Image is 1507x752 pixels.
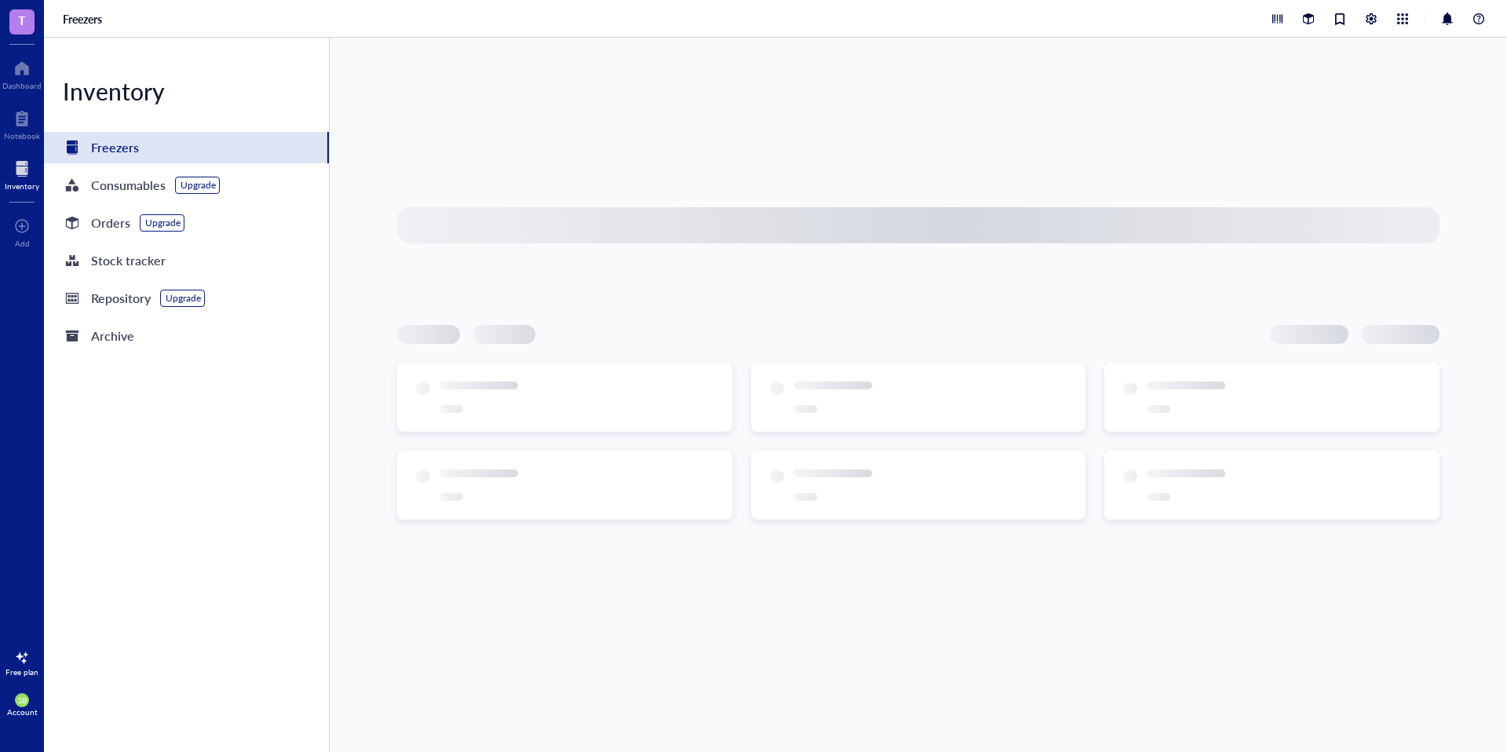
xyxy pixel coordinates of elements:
a: Archive [44,320,329,352]
div: Account [7,707,38,717]
a: Freezers [44,132,329,163]
div: Free plan [5,667,38,677]
a: Freezers [63,12,105,26]
div: Freezers [91,137,139,159]
div: Stock tracker [91,250,166,272]
div: Consumables [91,174,166,196]
a: Notebook [4,106,40,141]
div: Upgrade [166,292,201,305]
div: Inventory [5,181,39,191]
a: Stock tracker [44,245,329,276]
div: Dashboard [2,81,42,90]
a: Dashboard [2,56,42,90]
div: Repository [91,287,151,309]
span: T [18,10,26,30]
div: Add [15,239,30,248]
a: ConsumablesUpgrade [44,170,329,201]
span: SB [18,695,27,705]
div: Upgrade [145,217,181,229]
div: Upgrade [181,179,216,192]
div: Orders [91,212,130,234]
a: RepositoryUpgrade [44,283,329,314]
div: Inventory [44,75,329,107]
a: OrdersUpgrade [44,207,329,239]
a: Inventory [5,156,39,191]
div: Archive [91,325,134,347]
div: Notebook [4,131,40,141]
